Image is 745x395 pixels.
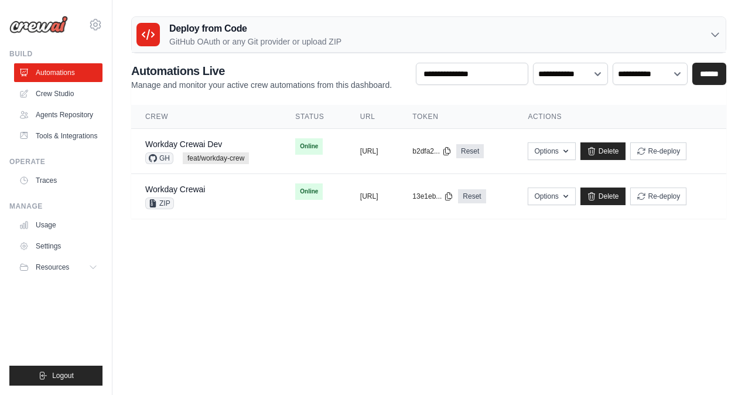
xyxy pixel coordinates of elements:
[14,63,102,82] a: Automations
[14,127,102,145] a: Tools & Integrations
[14,216,102,234] a: Usage
[528,188,575,205] button: Options
[514,105,726,129] th: Actions
[9,16,68,33] img: Logo
[14,105,102,124] a: Agents Repository
[131,79,392,91] p: Manage and monitor your active crew automations from this dashboard.
[131,105,281,129] th: Crew
[412,192,453,201] button: 13e1eb...
[14,171,102,190] a: Traces
[630,188,687,205] button: Re-deploy
[145,152,173,164] span: GH
[52,371,74,380] span: Logout
[580,142,626,160] a: Delete
[295,183,323,200] span: Online
[169,36,341,47] p: GitHub OAuth or any Git provider or upload ZIP
[528,142,575,160] button: Options
[458,189,486,203] a: Reset
[630,142,687,160] button: Re-deploy
[412,147,452,156] button: b2dfa2...
[398,105,514,129] th: Token
[9,202,102,211] div: Manage
[169,22,341,36] h3: Deploy from Code
[14,237,102,256] a: Settings
[36,263,69,272] span: Resources
[580,188,626,205] a: Delete
[9,49,102,59] div: Build
[281,105,346,129] th: Status
[145,139,222,149] a: Workday Crewai Dev
[14,258,102,277] button: Resources
[145,185,205,194] a: Workday Crewai
[183,152,249,164] span: feat/workday-crew
[131,63,392,79] h2: Automations Live
[9,366,102,386] button: Logout
[346,105,398,129] th: URL
[14,84,102,103] a: Crew Studio
[145,197,174,209] span: ZIP
[456,144,484,158] a: Reset
[9,157,102,166] div: Operate
[295,138,323,155] span: Online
